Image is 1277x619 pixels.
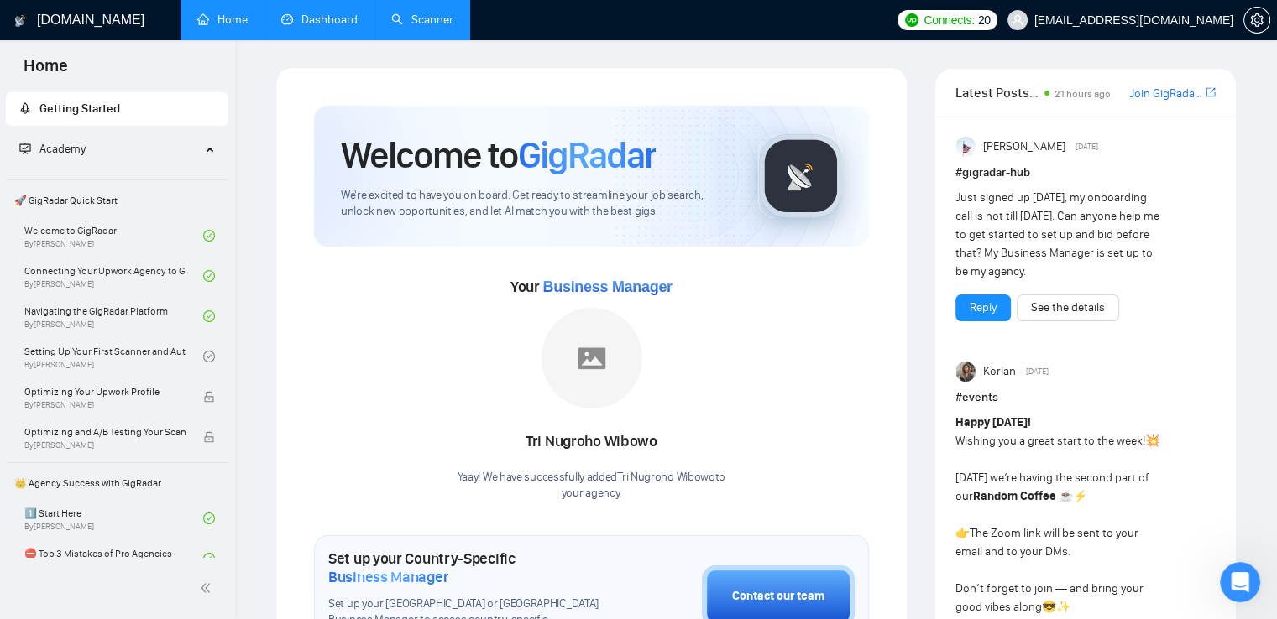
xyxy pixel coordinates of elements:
img: placeholder.png [542,308,642,408]
span: Optimizing Your Upwork Profile [24,383,186,400]
a: See the details [1031,299,1105,317]
button: setting [1243,7,1270,34]
span: lock [203,431,215,443]
span: export [1206,86,1216,99]
strong: Happy [DATE]! [955,415,1031,429]
span: fund-projection-screen [19,143,31,154]
img: Anisuzzaman Khan [956,137,976,157]
span: By [PERSON_NAME] [24,400,186,410]
a: searchScanner [391,13,453,27]
a: Welcome to GigRadarBy[PERSON_NAME] [24,217,203,254]
button: Reply [955,294,1011,321]
span: Getting Started [39,101,120,116]
h1: # events [955,388,1216,407]
a: Navigating the GigRadar PlatformBy[PERSON_NAME] [24,298,203,335]
a: Reply [970,299,997,317]
span: ✨ [1056,600,1070,614]
span: lock [203,391,215,403]
span: 💥 [1145,434,1159,448]
span: Optimizing and A/B Testing Your Scanner for Better Results [24,424,186,440]
span: ⚡ [1073,489,1087,503]
span: check-circle [203,270,215,282]
li: Getting Started [6,92,228,126]
a: 1️⃣ Start HereBy[PERSON_NAME] [24,500,203,537]
img: Korlan [956,362,976,382]
div: Contact our team [732,587,824,606]
div: Just signed up [DATE], my onboarding call is not till [DATE]. Can anyone help me to get started t... [955,189,1164,281]
span: By [PERSON_NAME] [24,440,186,450]
a: Join GigRadar Slack Community [1129,85,1202,103]
a: ⛔ Top 3 Mistakes of Pro Agencies [24,540,203,577]
span: check-circle [203,230,215,242]
span: GigRadar [518,133,656,178]
strong: Random Coffee [973,489,1056,503]
span: [PERSON_NAME] [982,138,1065,156]
span: check-circle [203,310,215,322]
span: check-circle [203,351,215,362]
h1: # gigradar-hub [955,164,1216,182]
span: Business Manager [328,568,448,586]
p: your agency . [458,486,725,502]
span: Your [510,278,673,296]
span: 21 hours ago [1055,88,1111,100]
span: 😎 [1042,600,1056,614]
img: upwork-logo.png [905,13,918,27]
span: Korlan [982,362,1015,381]
span: We're excited to have you on board. Get ready to streamline your job search, unlock new opportuni... [341,188,731,220]
span: Business Manager [542,278,672,295]
a: Connecting Your Upwork Agency to GigRadarBy[PERSON_NAME] [24,257,203,294]
span: rocket [19,102,31,114]
span: Academy [39,142,86,156]
span: 👑 Agency Success with GigRadar [8,466,227,500]
span: ☕ [1059,489,1073,503]
img: logo [14,8,26,34]
span: check-circle [203,553,215,564]
span: Academy [19,142,86,156]
a: setting [1243,13,1270,27]
iframe: Intercom live chat [1220,562,1260,602]
div: Tri Nugroho Wibowo [458,428,725,456]
span: Connects: [924,11,974,29]
a: export [1206,85,1216,101]
span: [DATE] [1076,139,1098,154]
span: [DATE] [1026,364,1049,379]
span: 👉 [955,526,970,540]
span: setting [1244,13,1269,27]
span: Latest Posts from the GigRadar Community [955,82,1039,103]
img: gigradar-logo.png [759,134,843,218]
a: homeHome [197,13,248,27]
h1: Set up your Country-Specific [328,549,618,586]
button: See the details [1017,294,1119,321]
span: 20 [978,11,991,29]
div: Yaay! We have successfully added Tri Nugroho Wibowo to [458,470,725,502]
span: double-left [200,580,217,596]
span: 🚀 GigRadar Quick Start [8,184,227,217]
span: check-circle [203,512,215,524]
span: Home [10,54,81,89]
h1: Welcome to [341,133,656,178]
span: user [1012,14,1023,26]
a: dashboardDashboard [281,13,358,27]
a: Setting Up Your First Scanner and Auto-BidderBy[PERSON_NAME] [24,338,203,375]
